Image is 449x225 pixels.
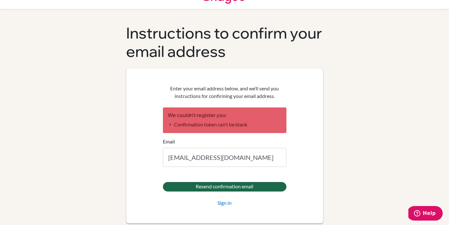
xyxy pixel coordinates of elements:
h2: We couldn't register you: [168,112,282,118]
a: Sign in [217,199,232,207]
label: Email [163,138,175,145]
p: Enter your email address below, and we’ll send you instructions for confirming your email address. [163,85,286,100]
input: Resend confirmation email [163,182,286,192]
li: Confirmation token can't be blank [168,121,282,128]
h1: Instructions to confirm your email address [126,24,323,60]
iframe: Opens a widget where you can find more information [408,206,443,222]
